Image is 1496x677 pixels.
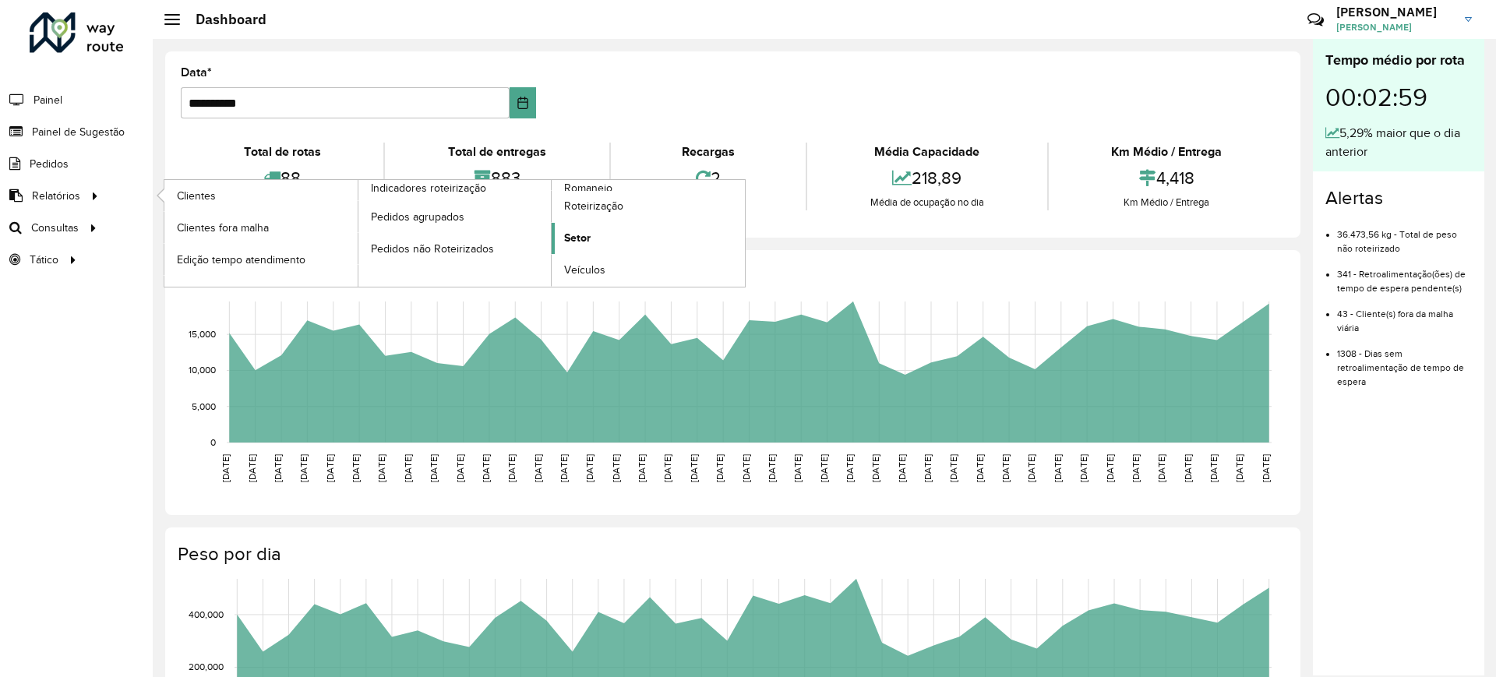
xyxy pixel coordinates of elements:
[358,201,552,232] a: Pedidos agrupados
[178,543,1285,566] h4: Peso por dia
[845,454,855,482] text: [DATE]
[389,161,605,195] div: 883
[1053,161,1281,195] div: 4,418
[181,63,212,82] label: Data
[741,454,751,482] text: [DATE]
[189,662,224,672] text: 200,000
[506,454,517,482] text: [DATE]
[767,454,777,482] text: [DATE]
[564,180,612,196] span: Romaneio
[189,609,224,619] text: 400,000
[1026,454,1036,482] text: [DATE]
[1078,454,1088,482] text: [DATE]
[455,454,465,482] text: [DATE]
[221,454,231,482] text: [DATE]
[32,124,125,140] span: Painel de Sugestão
[1053,454,1063,482] text: [DATE]
[1325,124,1472,161] div: 5,29% maior que o dia anterior
[177,220,269,236] span: Clientes fora malha
[1336,20,1453,34] span: [PERSON_NAME]
[1336,5,1453,19] h3: [PERSON_NAME]
[811,195,1043,210] div: Média de ocupação no dia
[164,212,358,243] a: Clientes fora malha
[177,252,305,268] span: Edição tempo atendimento
[1325,71,1472,124] div: 00:02:59
[164,244,358,275] a: Edição tempo atendimento
[429,454,439,482] text: [DATE]
[948,454,958,482] text: [DATE]
[552,255,745,286] a: Veículos
[689,454,699,482] text: [DATE]
[564,198,623,214] span: Roteirização
[1156,454,1166,482] text: [DATE]
[1183,454,1193,482] text: [DATE]
[1337,335,1472,389] li: 1308 - Dias sem retroalimentação de tempo de espera
[637,454,647,482] text: [DATE]
[351,454,361,482] text: [DATE]
[792,454,803,482] text: [DATE]
[1053,143,1281,161] div: Km Médio / Entrega
[371,209,464,225] span: Pedidos agrupados
[1337,295,1472,335] li: 43 - Cliente(s) fora da malha viária
[615,143,802,161] div: Recargas
[564,262,605,278] span: Veículos
[1105,454,1115,482] text: [DATE]
[177,188,216,204] span: Clientes
[298,454,309,482] text: [DATE]
[552,191,745,222] a: Roteirização
[1325,50,1472,71] div: Tempo médio por rota
[185,161,379,195] div: 88
[192,401,216,411] text: 5,000
[376,454,386,482] text: [DATE]
[185,143,379,161] div: Total de rotas
[34,92,62,108] span: Painel
[552,223,745,254] a: Setor
[371,241,494,257] span: Pedidos não Roteirizados
[30,156,69,172] span: Pedidos
[1000,454,1011,482] text: [DATE]
[403,454,413,482] text: [DATE]
[1131,454,1141,482] text: [DATE]
[559,454,569,482] text: [DATE]
[189,365,216,376] text: 10,000
[164,180,552,287] a: Indicadores roteirização
[1299,3,1332,37] a: Contato Rápido
[273,454,283,482] text: [DATE]
[811,161,1043,195] div: 218,89
[870,454,880,482] text: [DATE]
[811,143,1043,161] div: Média Capacidade
[389,143,605,161] div: Total de entregas
[1325,187,1472,210] h4: Alertas
[897,454,907,482] text: [DATE]
[662,454,672,482] text: [DATE]
[1337,256,1472,295] li: 341 - Retroalimentação(ões) de tempo de espera pendente(s)
[615,161,802,195] div: 2
[714,454,725,482] text: [DATE]
[584,454,595,482] text: [DATE]
[31,220,79,236] span: Consultas
[371,180,486,196] span: Indicadores roteirização
[358,233,552,264] a: Pedidos não Roteirizados
[32,188,80,204] span: Relatórios
[510,87,537,118] button: Choose Date
[189,329,216,339] text: 15,000
[180,11,266,28] h2: Dashboard
[923,454,933,482] text: [DATE]
[533,454,543,482] text: [DATE]
[564,230,591,246] span: Setor
[819,454,829,482] text: [DATE]
[1208,454,1219,482] text: [DATE]
[247,454,257,482] text: [DATE]
[358,180,746,287] a: Romaneio
[325,454,335,482] text: [DATE]
[210,437,216,447] text: 0
[1337,216,1472,256] li: 36.473,56 kg - Total de peso não roteirizado
[1234,454,1244,482] text: [DATE]
[30,252,58,268] span: Tático
[611,454,621,482] text: [DATE]
[1261,454,1271,482] text: [DATE]
[481,454,491,482] text: [DATE]
[164,180,358,211] a: Clientes
[975,454,985,482] text: [DATE]
[1053,195,1281,210] div: Km Médio / Entrega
